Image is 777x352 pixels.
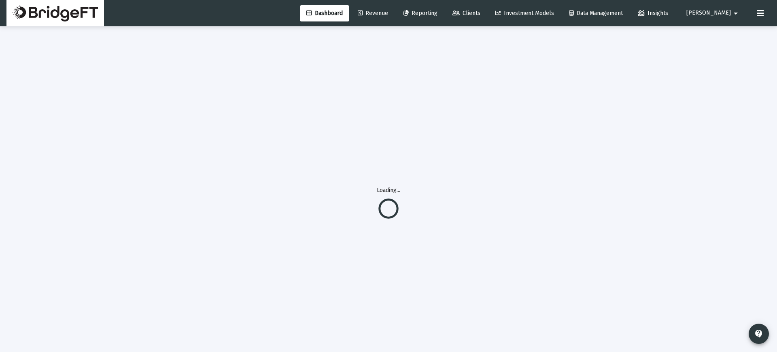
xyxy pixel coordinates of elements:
a: Insights [631,5,675,21]
span: Data Management [569,10,623,17]
a: Clients [446,5,487,21]
span: [PERSON_NAME] [686,10,731,17]
mat-icon: arrow_drop_down [731,5,741,21]
a: Data Management [563,5,629,21]
span: Insights [638,10,668,17]
span: Revenue [358,10,388,17]
span: Clients [452,10,480,17]
a: Revenue [351,5,395,21]
a: Dashboard [300,5,349,21]
button: [PERSON_NAME] [677,5,750,21]
span: Reporting [403,10,437,17]
mat-icon: contact_support [754,329,764,339]
a: Investment Models [489,5,560,21]
span: Dashboard [306,10,343,17]
img: Dashboard [13,5,98,21]
a: Reporting [397,5,444,21]
span: Investment Models [495,10,554,17]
